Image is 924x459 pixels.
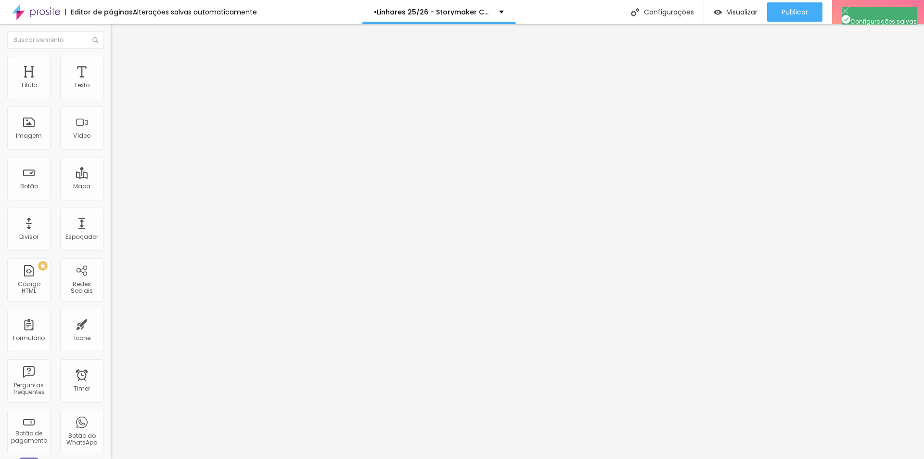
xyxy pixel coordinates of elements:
iframe: Editor [111,24,924,459]
div: Timer [74,385,90,392]
div: Alterações salvas automaticamente [133,9,257,15]
div: Redes Sociais [63,281,101,295]
div: Divisor [19,234,38,240]
div: Código HTML [10,281,48,295]
img: Icone [842,7,848,14]
div: Formulário [13,335,45,341]
div: Mapa [73,183,90,190]
button: Visualizar [704,2,767,22]
div: Perguntas frequentes [10,382,48,396]
img: view-1.svg [714,8,722,16]
input: Buscar elemento [7,31,103,49]
button: Publicar [767,2,822,22]
img: Icone [842,15,850,24]
div: Texto [74,82,90,89]
p: •Linhares 25/26 - Storymaker Casamento [374,9,492,15]
div: Botão de pagamento [10,430,48,444]
div: Ícone [74,335,90,341]
div: Imagem [16,132,42,139]
span: Publicar [782,8,808,16]
div: Título [21,82,37,89]
img: Icone [631,8,639,16]
div: Espaçador [65,234,98,240]
div: Editor de páginas [65,9,133,15]
div: Botão do WhatsApp [63,433,101,446]
span: Configurações salvas [842,17,917,26]
div: Botão [20,183,38,190]
span: Visualizar [727,8,757,16]
div: Vídeo [73,132,90,139]
img: Icone [92,37,98,43]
